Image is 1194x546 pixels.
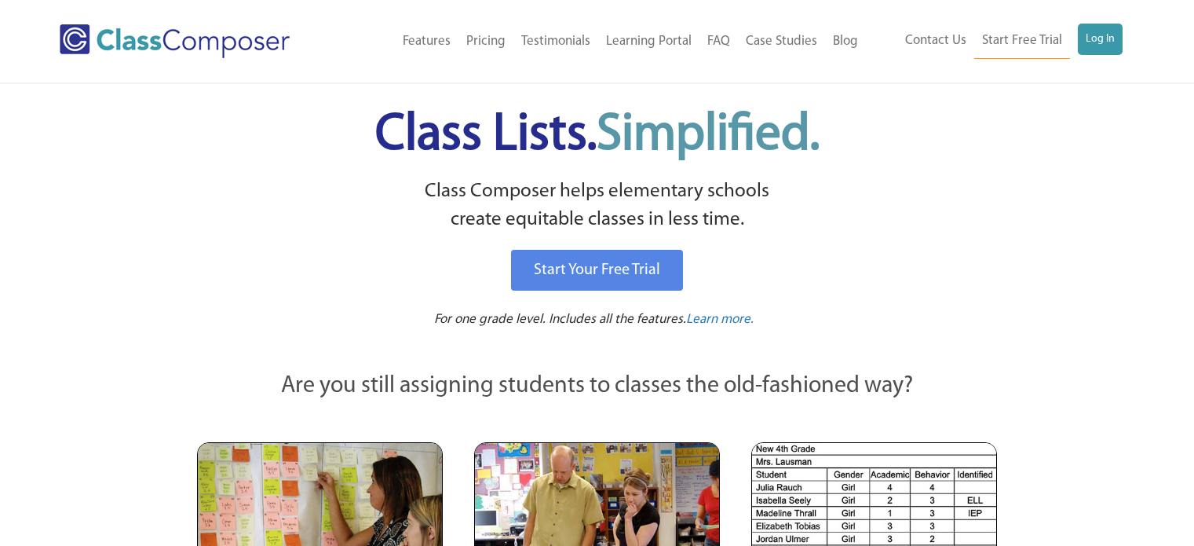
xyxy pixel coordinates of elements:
img: Class Composer [60,24,290,58]
span: Start Your Free Trial [534,262,660,278]
a: Start Your Free Trial [511,250,683,291]
p: Class Composer helps elementary schools create equitable classes in less time. [195,178,1000,235]
a: Contact Us [897,24,974,58]
nav: Header Menu [340,24,865,59]
a: Start Free Trial [974,24,1070,59]
nav: Header Menu [866,24,1123,59]
span: Simplified. [597,110,820,161]
span: Class Lists. [375,110,820,161]
a: Case Studies [738,24,825,59]
a: Pricing [458,24,513,59]
a: FAQ [699,24,738,59]
a: Learning Portal [598,24,699,59]
a: Learn more. [686,310,754,330]
span: Learn more. [686,313,754,326]
a: Blog [825,24,866,59]
p: Are you still assigning students to classes the old-fashioned way? [197,369,998,404]
a: Log In [1078,24,1123,55]
a: Testimonials [513,24,598,59]
a: Features [395,24,458,59]
span: For one grade level. Includes all the features. [434,313,686,326]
